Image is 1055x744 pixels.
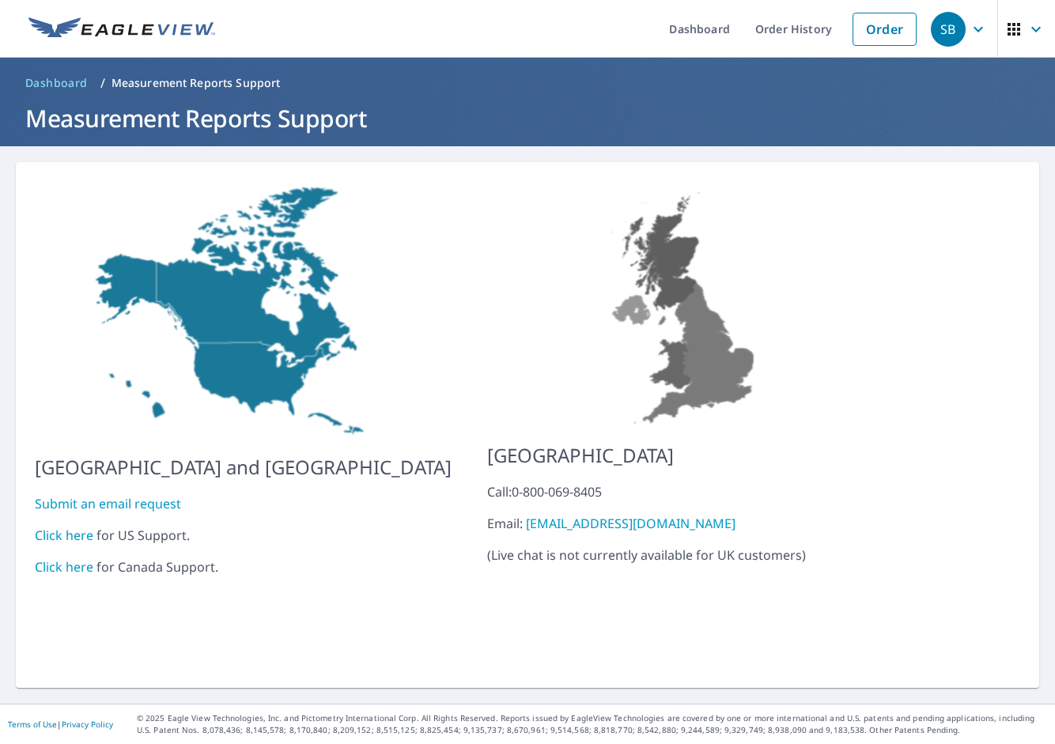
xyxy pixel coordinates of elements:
img: EV Logo [28,17,215,41]
nav: breadcrumb [19,70,1036,96]
a: Terms of Use [8,719,57,730]
p: Measurement Reports Support [112,75,281,91]
p: [GEOGRAPHIC_DATA] [487,441,885,470]
div: for US Support. [35,526,452,545]
a: Privacy Policy [62,719,113,730]
a: Order [853,13,917,46]
h1: Measurement Reports Support [19,102,1036,134]
div: for Canada Support. [35,557,452,576]
img: US-MAP [487,181,885,429]
p: | [8,719,113,729]
li: / [100,74,105,93]
p: ( Live chat is not currently available for UK customers ) [487,482,885,565]
p: [GEOGRAPHIC_DATA] and [GEOGRAPHIC_DATA] [35,453,452,482]
img: US-MAP [35,181,452,440]
a: Submit an email request [35,495,181,512]
a: Dashboard [19,70,94,96]
a: [EMAIL_ADDRESS][DOMAIN_NAME] [526,515,735,532]
div: Call: 0-800-069-8405 [487,482,885,501]
a: Click here [35,527,93,544]
span: Dashboard [25,75,88,91]
p: © 2025 Eagle View Technologies, Inc. and Pictometry International Corp. All Rights Reserved. Repo... [137,712,1047,736]
div: Email: [487,514,885,533]
a: Click here [35,558,93,576]
div: SB [931,12,966,47]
